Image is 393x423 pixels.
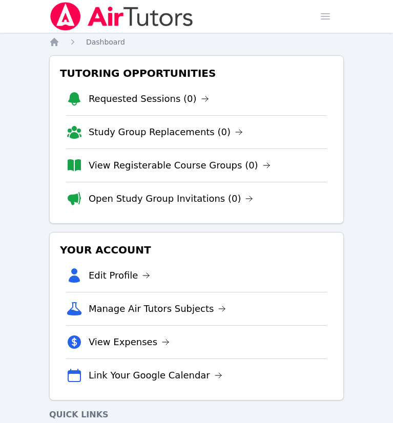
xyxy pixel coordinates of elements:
span: Dashboard [86,38,125,46]
h3: Tutoring Opportunities [58,64,335,82]
a: Study Group Replacements (0) [89,125,243,139]
a: Manage Air Tutors Subjects [89,302,226,316]
a: View Expenses [89,335,170,349]
h3: Your Account [58,241,335,259]
a: Requested Sessions (0) [89,92,209,106]
a: Edit Profile [89,268,151,283]
a: Dashboard [86,37,125,47]
a: Open Study Group Invitations (0) [89,192,254,206]
img: Air Tutors [49,2,194,31]
h4: Quick Links [49,409,344,421]
a: View Registerable Course Groups (0) [89,158,271,173]
a: Link Your Google Calendar [89,368,222,383]
nav: Breadcrumb [49,37,344,47]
